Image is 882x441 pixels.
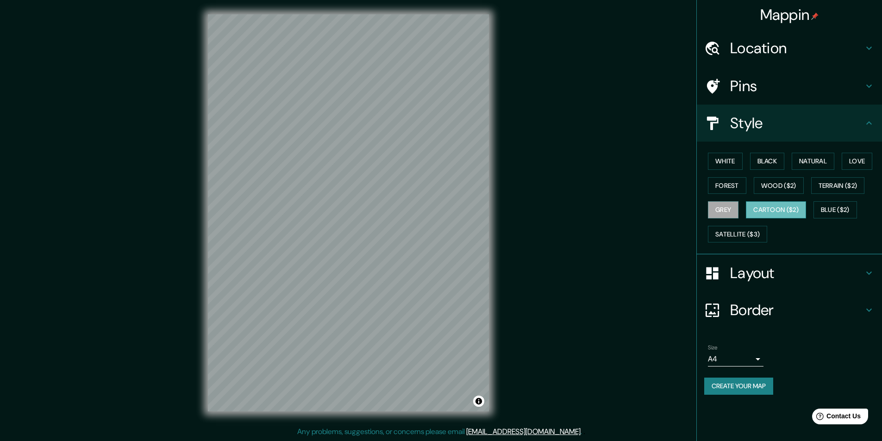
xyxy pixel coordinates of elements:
[813,201,857,218] button: Blue ($2)
[697,255,882,292] div: Layout
[708,177,746,194] button: Forest
[792,153,834,170] button: Natural
[697,292,882,329] div: Border
[697,105,882,142] div: Style
[697,68,882,105] div: Pins
[697,30,882,67] div: Location
[466,427,581,436] a: [EMAIL_ADDRESS][DOMAIN_NAME]
[760,6,819,24] h4: Mappin
[750,153,785,170] button: Black
[708,201,738,218] button: Grey
[730,301,863,319] h4: Border
[704,378,773,395] button: Create your map
[811,177,865,194] button: Terrain ($2)
[842,153,872,170] button: Love
[582,426,583,437] div: .
[730,264,863,282] h4: Layout
[811,12,819,20] img: pin-icon.png
[800,405,872,431] iframe: Help widget launcher
[708,352,763,366] div: A4
[297,426,582,437] p: Any problems, suggestions, or concerns please email .
[746,201,806,218] button: Cartoon ($2)
[708,153,743,170] button: White
[754,177,804,194] button: Wood ($2)
[708,226,767,243] button: Satellite ($3)
[208,14,489,411] canvas: Map
[730,39,863,57] h4: Location
[730,77,863,95] h4: Pins
[730,114,863,132] h4: Style
[583,426,585,437] div: .
[473,396,484,407] button: Toggle attribution
[708,344,718,352] label: Size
